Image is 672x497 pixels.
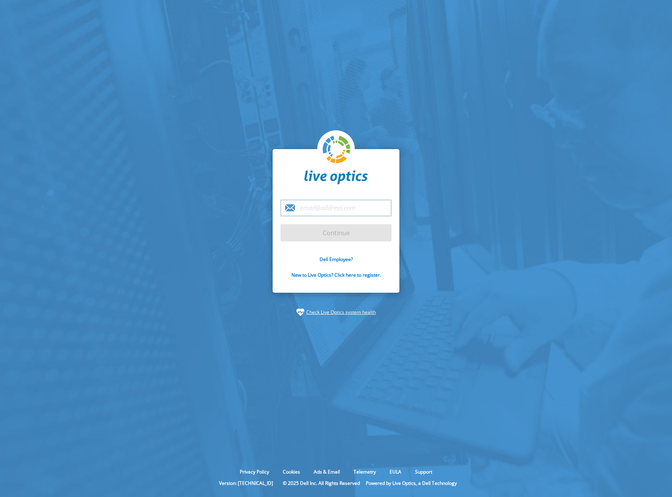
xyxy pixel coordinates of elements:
[277,468,306,475] a: Cookies
[323,136,351,164] img: liveoptics-logo.svg
[320,256,353,263] a: Dell Employee?
[296,308,304,316] img: status-check-icon.svg
[291,272,381,278] a: New to Live Optics? Click here to register.
[304,170,368,184] img: liveoptics-word.svg
[306,308,376,316] a: Check Live Optics system health
[409,468,438,475] a: Support
[279,480,364,486] li: © 2025 Dell Inc. All Rights Reserved
[348,468,382,475] a: Telemetry
[366,480,457,486] li: Powered by Live Optics, a Dell Technology
[215,480,277,486] li: Version: [TECHNICAL_ID]
[280,200,392,216] input: email@address.com
[234,468,275,475] a: Privacy Policy
[384,468,407,475] a: EULA
[308,468,346,475] a: Ads & Email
